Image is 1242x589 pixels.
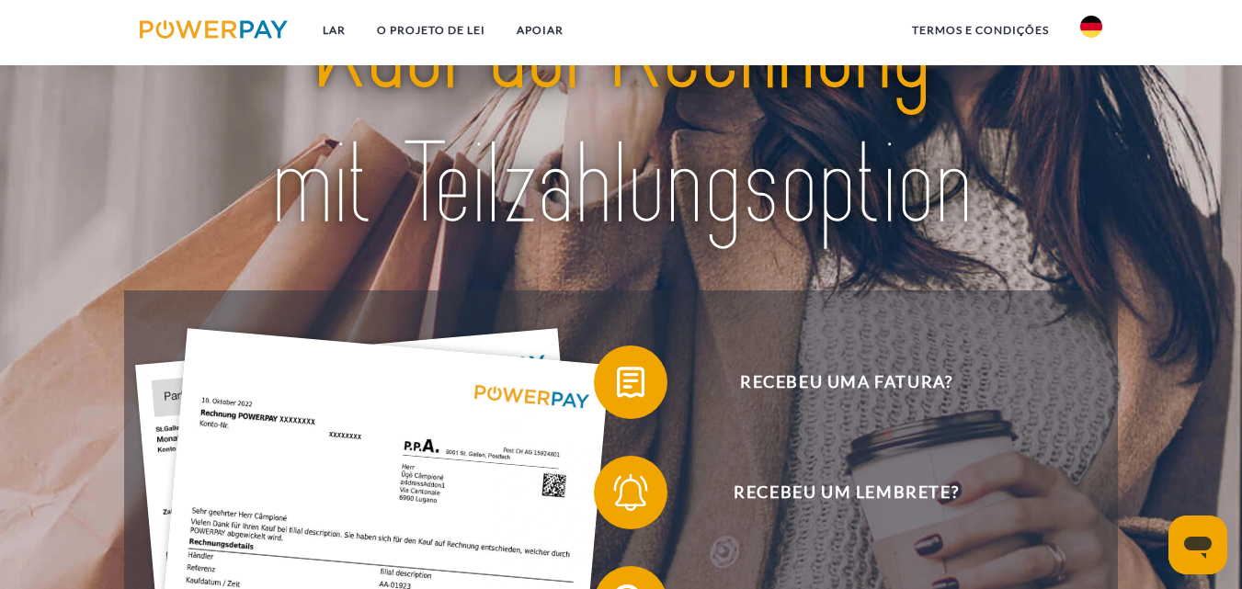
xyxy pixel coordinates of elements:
font: Lar [323,23,346,37]
font: O PROJETO DE LEI [377,23,485,37]
img: qb_bell.svg [608,470,654,515]
font: APOIAR [517,23,564,37]
a: Lar [307,14,361,47]
img: qb_bill.svg [608,359,654,405]
font: termos e Condições [912,23,1049,37]
a: termos e Condições [896,14,1065,47]
img: logo-powerpay.svg [140,20,288,39]
button: Recebeu uma fatura? [594,345,1072,419]
a: O PROJETO DE LEI [361,14,501,47]
font: Recebeu uma fatura? [740,371,952,391]
iframe: Botão para abrir a janela de mensagens [1168,515,1227,574]
img: de [1080,16,1102,38]
font: Recebeu um lembrete? [734,481,959,502]
a: APOIAR [501,14,579,47]
button: Recebeu um lembrete? [594,456,1072,529]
